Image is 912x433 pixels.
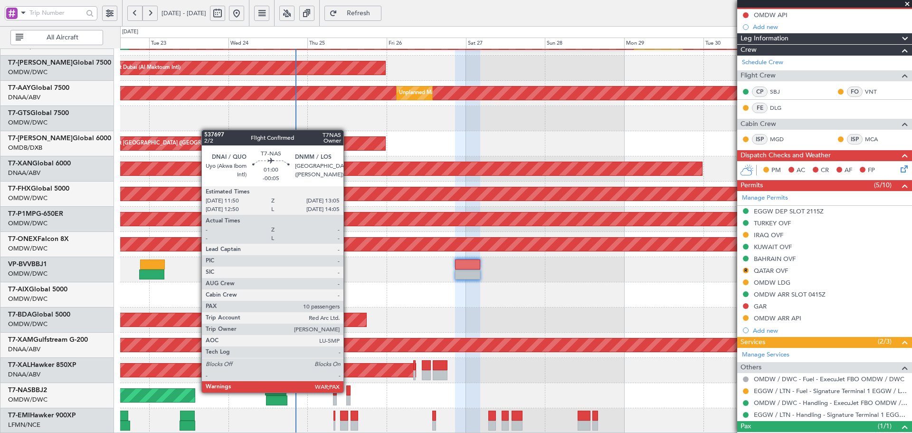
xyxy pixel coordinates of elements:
[466,38,545,49] div: Sat 27
[8,412,76,419] a: T7-EMIHawker 900XP
[754,267,788,275] div: QATAR OVF
[741,150,831,161] span: Dispatch Checks and Weather
[754,411,907,419] a: EGGW / LTN - Handling - Signature Terminal 1 EGGW / LTN
[8,387,31,394] span: T7-NAS
[754,314,801,322] div: OMDW ARR API
[8,412,30,419] span: T7-EMI
[10,30,103,45] button: All Aircraft
[752,134,768,144] div: ISP
[874,180,892,190] span: (5/10)
[8,345,40,354] a: DNAA/ABV
[149,38,228,49] div: Tue 23
[324,6,381,21] button: Refresh
[741,70,776,81] span: Flight Crew
[8,337,33,343] span: T7-XAM
[8,387,47,394] a: T7-NASBBJ2
[742,193,788,203] a: Manage Permits
[754,290,826,298] div: OMDW ARR SLOT 0415Z
[770,104,791,112] a: DLG
[865,87,886,96] a: VNT
[821,166,829,175] span: CR
[8,236,38,242] span: T7-ONEX
[8,236,69,242] a: T7-ONEXFalcon 8X
[8,144,42,152] a: OMDB/DXB
[8,211,63,217] a: T7-P1MPG-650ER
[8,295,47,303] a: OMDW/DWC
[742,350,789,360] a: Manage Services
[754,207,824,215] div: EGGW DEP SLOT 2115Z
[754,219,791,227] div: TURKEY OVF
[8,135,73,142] span: T7-[PERSON_NAME]
[741,33,788,44] span: Leg Information
[754,11,788,19] div: OMDW API
[8,118,47,127] a: OMDW/DWC
[87,61,180,75] div: Planned Maint Dubai (Al Maktoum Intl)
[8,219,47,228] a: OMDW/DWC
[161,9,206,18] span: [DATE] - [DATE]
[770,87,791,96] a: SBJ
[8,160,32,167] span: T7-XAN
[8,85,31,91] span: T7-AAY
[8,286,29,293] span: T7-AIX
[8,110,30,116] span: T7-GTS
[847,87,863,97] div: FO
[228,38,308,49] div: Wed 24
[771,166,781,175] span: PM
[753,23,907,31] div: Add new
[8,261,31,268] span: VP-BVV
[845,166,852,175] span: AF
[8,370,40,379] a: DNAA/ABV
[754,279,790,287] div: OMDW LDG
[741,362,761,373] span: Others
[868,166,875,175] span: FP
[87,136,246,151] div: Planned Maint [GEOGRAPHIC_DATA] ([GEOGRAPHIC_DATA] Intl)
[545,38,624,49] div: Sun 28
[29,6,83,20] input: Trip Number
[8,395,47,404] a: OMDW/DWC
[8,311,32,318] span: T7-BDA
[878,337,892,346] span: (2/3)
[8,59,73,66] span: T7-[PERSON_NAME]
[339,10,378,17] span: Refresh
[753,327,907,335] div: Add new
[8,311,70,318] a: T7-BDAGlobal 5000
[878,421,892,431] span: (1/1)
[703,38,783,49] div: Tue 30
[8,93,40,102] a: DNAA/ABV
[754,255,796,263] div: BAHRAIN OVF
[8,185,69,192] a: T7-FHXGlobal 5000
[8,337,88,343] a: T7-XAMGulfstream G-200
[8,421,40,429] a: LFMN/NCE
[8,160,71,167] a: T7-XANGlobal 6000
[754,302,767,310] div: GAR
[8,211,36,217] span: T7-P1MP
[25,34,100,41] span: All Aircraft
[8,194,47,202] a: OMDW/DWC
[752,103,768,113] div: FE
[8,362,76,368] a: T7-XALHawker 850XP
[8,85,69,91] a: T7-AAYGlobal 7500
[122,28,138,36] div: [DATE]
[8,362,30,368] span: T7-XAL
[847,134,863,144] div: ISP
[865,135,886,144] a: MCA
[754,399,907,407] a: OMDW / DWC - Handling - ExecuJet FBO OMDW / DWC
[754,375,904,383] a: OMDW / DWC - Fuel - ExecuJet FBO OMDW / DWC
[754,231,783,239] div: IRAQ OVF
[399,86,540,100] div: Unplanned Maint [GEOGRAPHIC_DATA] (Al Maktoum Intl)
[754,387,907,395] a: EGGW / LTN - Fuel - Signature Terminal 1 EGGW / LTN
[8,269,47,278] a: OMDW/DWC
[8,286,67,293] a: T7-AIXGlobal 5000
[8,320,47,328] a: OMDW/DWC
[8,68,47,77] a: OMDW/DWC
[8,135,111,142] a: T7-[PERSON_NAME]Global 6000
[307,38,387,49] div: Thu 25
[741,119,776,130] span: Cabin Crew
[770,135,791,144] a: MGD
[741,337,765,348] span: Services
[8,244,47,253] a: OMDW/DWC
[741,180,763,191] span: Permits
[8,59,111,66] a: T7-[PERSON_NAME]Global 7500
[741,421,751,432] span: Pax
[742,58,783,67] a: Schedule Crew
